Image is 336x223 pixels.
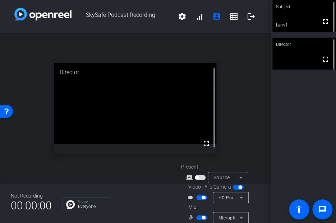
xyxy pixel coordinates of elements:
[321,55,330,63] mat-icon: fullscreen
[321,17,330,26] mat-icon: fullscreen
[181,163,253,171] div: Present
[295,205,303,214] mat-icon: accessibility
[230,12,238,21] mat-icon: grid_on
[11,192,52,200] div: Not Recording
[318,205,327,214] mat-icon: message
[78,204,107,209] p: Everyone
[14,8,72,20] img: white-gradient.svg
[272,38,336,51] div: Director
[186,173,195,182] mat-icon: screen_share_outline
[202,139,210,148] mat-icon: fullscreen
[247,12,256,21] mat-icon: logout
[78,200,107,203] p: Group
[178,12,187,21] mat-icon: settings
[72,8,174,25] span: SkySafe Podcast Recording
[66,200,75,209] img: Chat Icon
[218,215,324,220] span: Microphone (Yeti Stereo Microphone) (046d:0ab7)
[181,203,253,211] div: Mic
[54,63,217,82] div: Director
[213,175,230,180] span: Source
[212,12,221,21] mat-icon: account_box
[188,213,196,222] mat-icon: mic_none
[11,197,52,214] span: 00:00:00
[188,193,196,202] mat-icon: videocam_outline
[191,8,208,25] button: signal_cellular_alt
[218,195,293,200] span: HD Pro Webcam C920 (046d:0892)
[204,183,231,191] span: Flip Camera
[188,183,201,191] span: Video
